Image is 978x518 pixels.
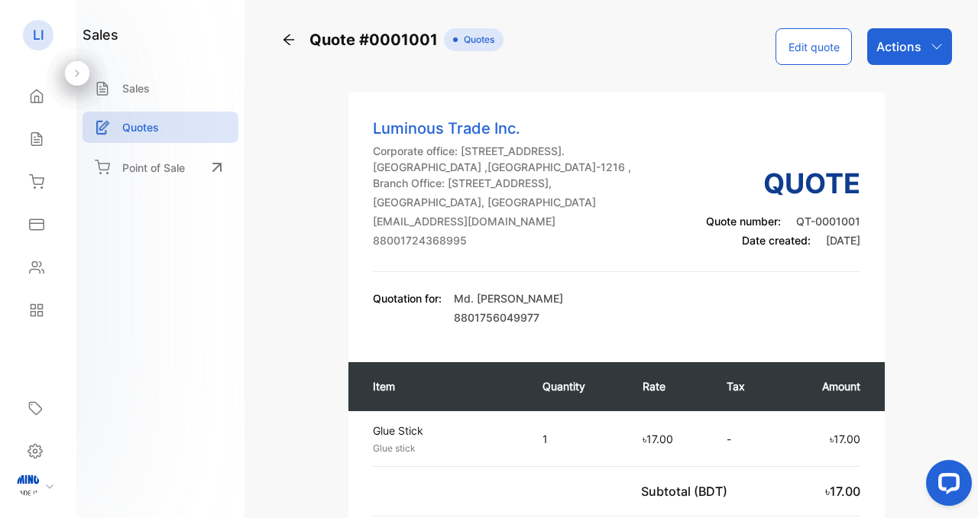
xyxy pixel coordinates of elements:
span: [DATE] [826,234,860,247]
p: Quotes [122,119,159,135]
p: Quote number: [706,213,860,229]
p: Amount [794,378,861,394]
p: 1 [542,431,612,447]
p: Quotation for: [373,290,442,306]
button: Actions [867,28,952,65]
p: Subtotal (BDT) [641,482,733,500]
span: Quote #0001001 [309,28,444,51]
p: Rate [643,378,696,394]
a: Quotes [83,112,238,143]
p: Tax [727,378,763,394]
p: [GEOGRAPHIC_DATA], [GEOGRAPHIC_DATA] [373,194,666,210]
p: Item [373,378,512,394]
button: Edit quote [776,28,852,65]
p: Md. [PERSON_NAME] [454,290,563,306]
h3: Quote [706,163,860,204]
span: QT-0001001 [796,215,860,228]
span: Quotes [458,33,494,47]
p: Sales [122,80,150,96]
p: LI [33,25,44,45]
p: [EMAIL_ADDRESS][DOMAIN_NAME] [373,213,666,229]
p: Glue stick [373,442,526,455]
p: Luminous Trade Inc. [373,117,666,140]
img: profile [17,473,40,496]
a: Point of Sale [83,151,238,184]
p: Corporate office: [STREET_ADDRESS]. [GEOGRAPHIC_DATA] ,[GEOGRAPHIC_DATA]-1216 , Branch Office: [S... [373,143,666,191]
p: - [727,431,763,447]
span: ৳17.00 [830,432,860,445]
a: Sales [83,73,238,104]
p: 8801756049977 [454,309,563,325]
p: Date created: [706,232,860,248]
p: Point of Sale [122,160,185,176]
p: Glue Stick [373,422,526,439]
p: Actions [876,37,921,56]
h1: sales [83,24,118,45]
iframe: LiveChat chat widget [914,454,978,518]
p: 88001724368995 [373,232,666,248]
span: ৳17.00 [643,432,673,445]
span: ৳17.00 [825,484,860,499]
p: Quantity [542,378,612,394]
